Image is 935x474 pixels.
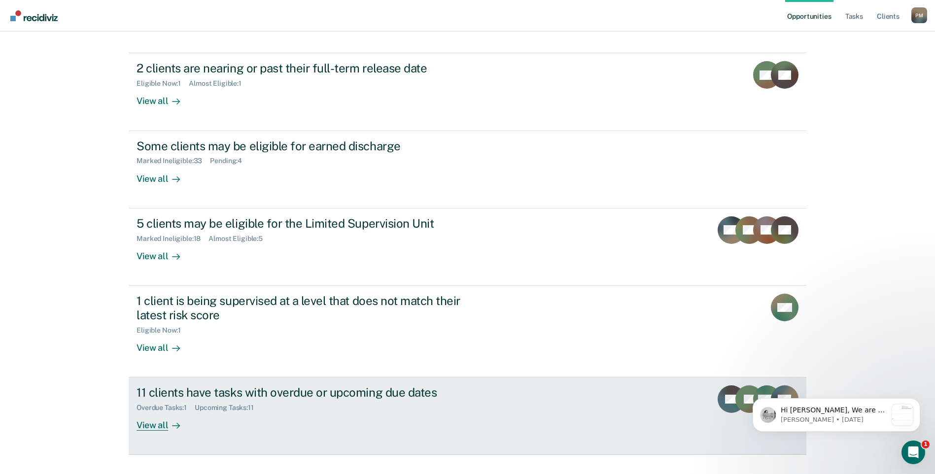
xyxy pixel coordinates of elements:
div: Marked Ineligible : 18 [137,235,208,243]
div: Upcoming Tasks : 11 [195,404,262,412]
iframe: Intercom notifications message [738,378,935,447]
div: Overdue Tasks : 1 [137,404,195,412]
div: Pending : 4 [210,157,250,165]
div: 5 clients may be eligible for the Limited Supervision Unit [137,216,483,231]
div: Marked Ineligible : 33 [137,157,210,165]
div: View all [137,165,192,184]
span: 1 [922,440,930,448]
a: Some clients may be eligible for earned dischargeMarked Ineligible:33Pending:4View all [129,131,806,208]
div: 2 clients are nearing or past their full-term release date [137,61,483,75]
div: View all [137,242,192,262]
iframe: Intercom live chat [901,440,925,464]
div: Almost Eligible : 5 [208,235,271,243]
a: 5 clients may be eligible for the Limited Supervision UnitMarked Ineligible:18Almost Eligible:5Vi... [129,208,806,286]
div: 11 clients have tasks with overdue or upcoming due dates [137,385,483,400]
div: Almost Eligible : 1 [189,79,249,88]
div: Eligible Now : 1 [137,79,189,88]
a: 11 clients have tasks with overdue or upcoming due datesOverdue Tasks:1Upcoming Tasks:11View all [129,377,806,455]
img: Recidiviz [10,10,58,21]
div: 1 client is being supervised at a level that does not match their latest risk score [137,294,483,322]
div: View all [137,334,192,353]
div: Eligible Now : 1 [137,326,189,335]
div: View all [137,412,192,431]
button: Profile dropdown button [911,7,927,23]
div: Some clients may be eligible for earned discharge [137,139,483,153]
div: P M [911,7,927,23]
div: View all [137,88,192,107]
a: 1 client is being supervised at a level that does not match their latest risk scoreEligible Now:1... [129,286,806,377]
a: 2 clients are nearing or past their full-term release dateEligible Now:1Almost Eligible:1View all [129,53,806,131]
